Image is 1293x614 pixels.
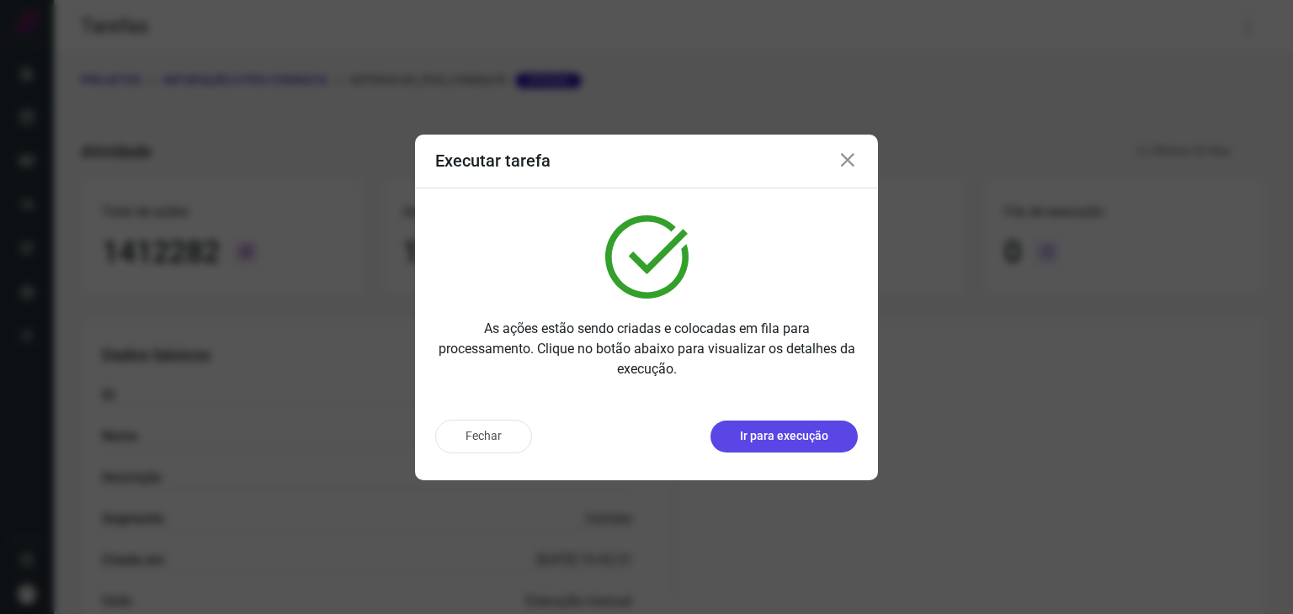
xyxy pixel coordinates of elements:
[435,319,858,379] p: As ações estão sendo criadas e colocadas em fila para processamento. Clique no botão abaixo para ...
[710,421,858,453] button: Ir para execução
[740,427,828,445] p: Ir para execução
[605,215,689,299] img: verified.svg
[435,420,532,453] button: Fechar
[435,151,551,171] h3: Executar tarefa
